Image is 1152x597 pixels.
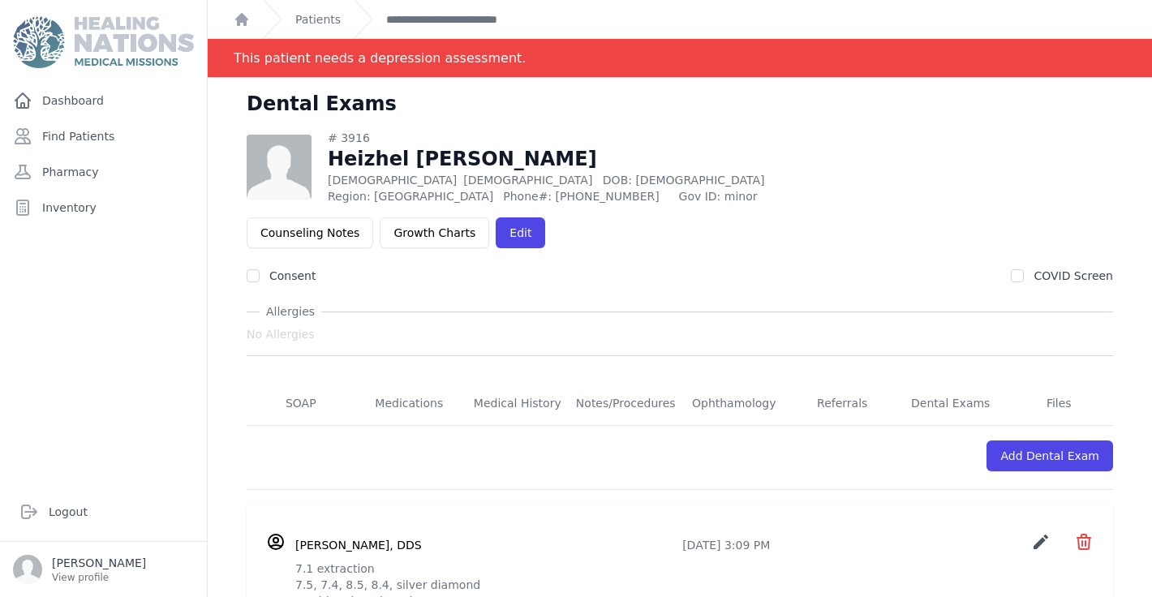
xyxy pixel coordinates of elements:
[328,146,854,172] h1: Heizhel [PERSON_NAME]
[6,191,200,224] a: Inventory
[247,217,373,248] button: Counseling Notes
[572,382,681,426] a: Notes/Procedures
[6,156,200,188] a: Pharmacy
[247,326,315,342] span: No Allergies
[896,382,1005,426] a: Dental Exams
[380,217,489,248] a: Growth Charts
[208,39,1152,78] div: Notification
[463,382,572,426] a: Medical History
[503,188,668,204] span: Phone#: [PHONE_NUMBER]
[269,269,316,282] label: Consent
[1034,269,1113,282] label: COVID Screen
[496,217,545,248] a: Edit
[1031,539,1055,555] a: create
[13,496,194,528] a: Logout
[328,172,854,188] p: [DEMOGRAPHIC_DATA]
[789,382,897,426] a: Referrals
[987,440,1113,471] a: Add Dental Exam
[247,382,1113,426] nav: Tabs
[295,11,341,28] a: Patients
[260,303,321,320] span: Allergies
[52,571,146,584] p: View profile
[603,174,765,187] span: DOB: [DEMOGRAPHIC_DATA]
[463,174,592,187] span: [DEMOGRAPHIC_DATA]
[682,537,770,553] p: [DATE] 3:09 PM
[295,537,422,553] h3: [PERSON_NAME], DDS
[1031,532,1051,552] i: create
[328,188,493,204] span: Region: [GEOGRAPHIC_DATA]
[247,91,397,117] h1: Dental Exams
[52,555,146,571] p: [PERSON_NAME]
[1005,382,1114,426] a: Files
[13,555,194,584] a: [PERSON_NAME] View profile
[679,188,854,204] span: Gov ID: minor
[6,120,200,152] a: Find Patients
[13,16,193,68] img: Medical Missions EMR
[328,130,854,146] div: # 3916
[247,382,355,426] a: SOAP
[680,382,789,426] a: Ophthamology
[234,39,526,77] div: This patient needs a depression assessment.
[355,382,464,426] a: Medications
[6,84,200,117] a: Dashboard
[247,135,312,200] img: person-242608b1a05df3501eefc295dc1bc67a.jpg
